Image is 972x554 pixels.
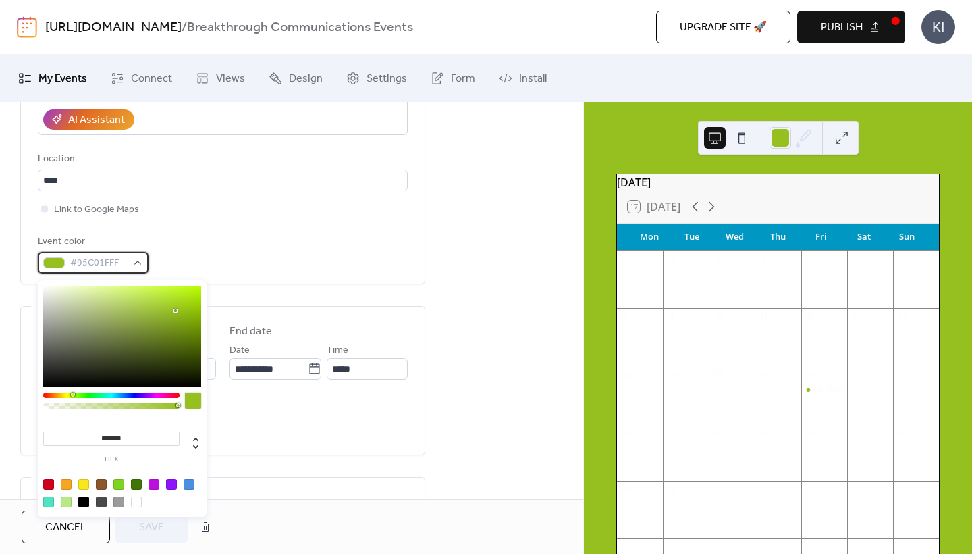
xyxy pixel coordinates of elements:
div: 5 [897,485,907,495]
div: #4A90E2 [184,479,194,490]
span: Cancel [45,520,86,536]
div: 3 [713,255,723,265]
span: Form [451,71,475,87]
div: 8 [713,543,723,553]
div: 2 [759,485,769,495]
div: 6 [621,543,631,553]
div: 28 [897,428,907,438]
div: 8 [621,312,631,322]
a: My Events [8,60,97,97]
div: 12 [897,543,907,553]
div: Mon [628,224,671,251]
button: Publish [797,11,905,43]
div: 4 [851,485,861,495]
span: My Events [38,71,87,87]
div: 19 [805,370,815,380]
div: 24 [713,428,723,438]
span: Design [289,71,323,87]
div: 1 [621,255,631,265]
div: 15 [621,370,631,380]
div: #BD10E0 [148,479,159,490]
div: #4A4A4A [96,497,107,507]
div: 30 [667,485,677,495]
div: 17 [713,370,723,380]
div: KI [921,10,955,44]
div: #F8E71C [78,479,89,490]
div: 16 [667,370,677,380]
div: #000000 [78,497,89,507]
span: #95C01FFF [70,255,127,272]
a: Views [186,60,255,97]
div: Location [38,151,405,168]
a: Install [489,60,557,97]
b: / [182,15,187,41]
label: hex [43,456,180,463]
div: [DATE] [617,174,939,191]
div: 21 [897,370,907,380]
div: 22 [621,428,631,438]
div: #D0021B [43,479,54,490]
div: Tue [671,224,714,251]
a: Form [421,60,485,97]
b: Breakthrough Communications Events [187,15,413,41]
div: AI Assistant [68,112,125,128]
div: 6 [851,255,861,265]
div: Wed [713,224,757,251]
div: UK GDPR Webinar [813,384,882,396]
div: UK GDPR Webinar [801,384,847,396]
div: 26 [805,428,815,438]
div: Sun [885,224,928,251]
div: 2 [667,255,677,265]
div: 11 [851,543,861,553]
div: Fri [799,224,842,251]
span: Date [230,343,250,359]
span: Publish [821,20,863,36]
button: AI Assistant [43,109,134,130]
span: Connect [131,71,172,87]
div: #50E3C2 [43,497,54,507]
button: Cancel [22,511,110,543]
span: Install [519,71,547,87]
div: #8B572A [96,479,107,490]
div: 5 [805,255,815,265]
div: Event color [38,234,146,250]
div: 3 [805,485,815,495]
div: #7ED321 [113,479,124,490]
div: Sat [842,224,886,251]
div: 27 [851,428,861,438]
div: #F5A623 [61,479,72,490]
a: [URL][DOMAIN_NAME] [45,15,182,41]
div: 1 [713,485,723,495]
div: 29 [621,485,631,495]
div: #FFFFFF [131,497,142,507]
div: Thu [757,224,800,251]
div: #B8E986 [61,497,72,507]
div: 9 [667,312,677,322]
div: 12 [805,312,815,322]
a: Connect [101,60,182,97]
span: Settings [367,71,407,87]
div: 20 [851,370,861,380]
div: 10 [713,312,723,322]
div: 23 [667,428,677,438]
div: #9013FE [166,479,177,490]
span: Upgrade site 🚀 [680,20,767,36]
div: 7 [897,255,907,265]
img: logo [17,16,37,38]
div: 14 [897,312,907,322]
div: 4 [759,255,769,265]
span: Time [327,343,348,359]
div: 18 [759,370,769,380]
div: 9 [759,543,769,553]
span: Views [216,71,245,87]
div: #9B9B9B [113,497,124,507]
div: 13 [851,312,861,322]
a: Settings [336,60,417,97]
span: Link to Google Maps [54,202,139,218]
button: Upgrade site 🚀 [656,11,790,43]
a: Design [259,60,333,97]
div: 10 [805,543,815,553]
div: End date [230,324,272,340]
div: 25 [759,428,769,438]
